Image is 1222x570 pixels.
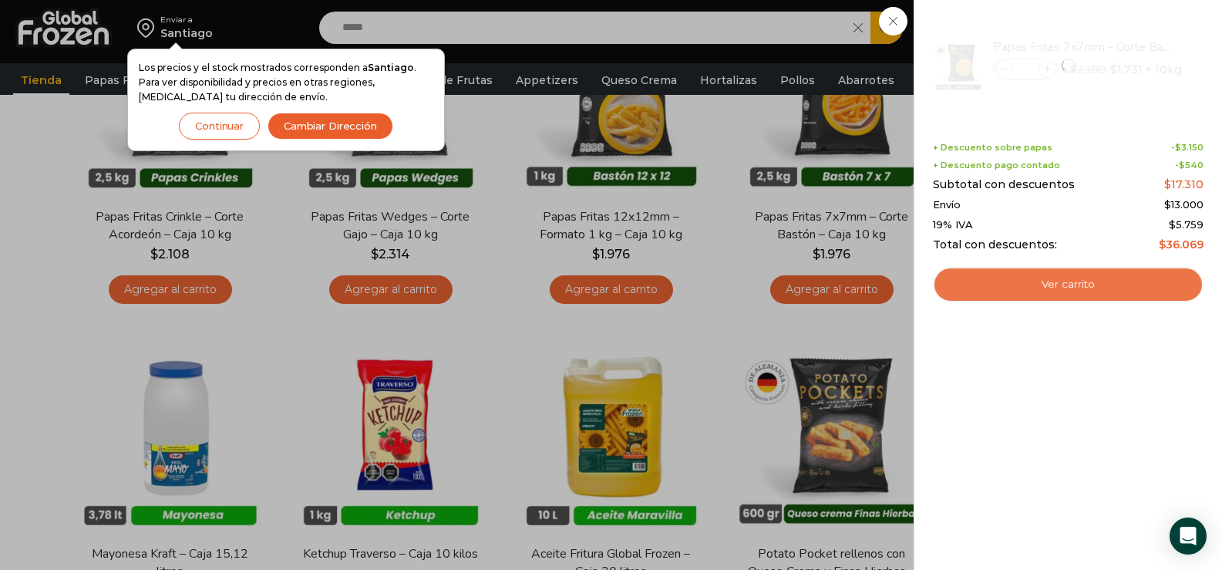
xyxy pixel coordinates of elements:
[1170,518,1207,555] div: Open Intercom Messenger
[139,60,433,105] p: Los precios y el stock mostrados corresponden a . Para ver disponibilidad y precios en otras regi...
[1169,218,1203,231] span: 5.759
[1159,238,1166,251] span: $
[268,113,393,140] button: Cambiar Dirección
[1164,198,1171,211] span: $
[1164,177,1171,191] span: $
[1175,142,1203,153] bdi: 3.150
[1169,218,1176,231] span: $
[1171,143,1203,153] span: -
[933,238,1057,251] span: Total con descuentos:
[1179,160,1185,170] span: $
[1159,238,1203,251] bdi: 36.069
[933,178,1075,191] span: Subtotal con descuentos
[933,143,1052,153] span: + Descuento sobre papas
[368,62,414,73] strong: Santiago
[933,160,1060,170] span: + Descuento pago contado
[1164,198,1203,211] bdi: 13.000
[179,113,260,140] button: Continuar
[933,199,961,211] span: Envío
[1175,160,1203,170] span: -
[1175,142,1181,153] span: $
[1179,160,1203,170] bdi: 540
[1164,177,1203,191] bdi: 17.310
[933,267,1203,302] a: Ver carrito
[933,219,973,231] span: 19% IVA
